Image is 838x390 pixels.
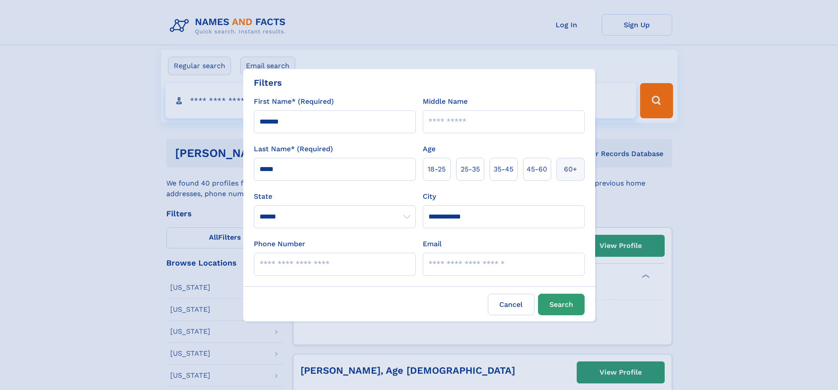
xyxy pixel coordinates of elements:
label: State [254,191,416,202]
label: Last Name* (Required) [254,144,333,154]
span: 35‑45 [494,164,513,175]
label: First Name* (Required) [254,96,334,107]
label: Phone Number [254,239,305,249]
span: 25‑35 [461,164,480,175]
span: 45‑60 [527,164,547,175]
label: City [423,191,436,202]
label: Age [423,144,435,154]
label: Middle Name [423,96,468,107]
span: 60+ [564,164,577,175]
span: 18‑25 [428,164,446,175]
div: Filters [254,76,282,89]
label: Email [423,239,442,249]
label: Cancel [488,294,534,315]
button: Search [538,294,585,315]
